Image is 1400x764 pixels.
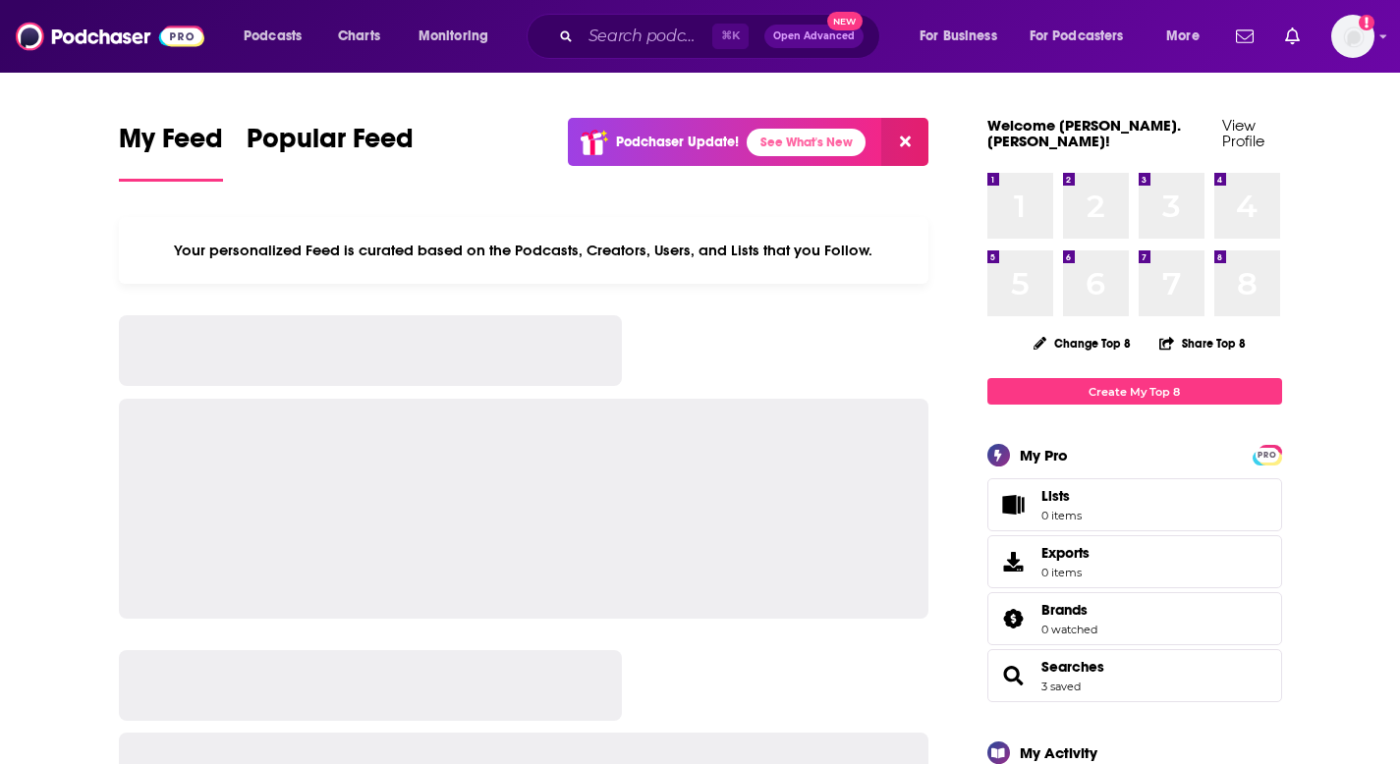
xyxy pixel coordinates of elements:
a: Create My Top 8 [987,378,1282,405]
span: Brands [1041,601,1088,619]
span: Lists [994,491,1034,518]
button: open menu [405,21,514,52]
a: Searches [1041,658,1104,676]
span: Logged in as emily.benjamin [1331,15,1374,58]
a: Show notifications dropdown [1277,20,1308,53]
button: Show profile menu [1331,15,1374,58]
span: Monitoring [419,23,488,50]
svg: Add a profile image [1359,15,1374,30]
span: More [1166,23,1200,50]
a: 0 watched [1041,623,1097,636]
span: Exports [994,548,1034,575]
span: PRO [1256,448,1279,463]
div: My Pro [1020,446,1068,464]
span: Searches [987,649,1282,702]
div: Search podcasts, credits, & more... [545,14,899,59]
img: User Profile [1331,15,1374,58]
p: Podchaser Update! [616,134,739,150]
a: PRO [1256,447,1279,462]
span: Lists [1041,487,1070,505]
div: My Activity [1020,743,1097,762]
a: Brands [1041,601,1097,619]
button: Open AdvancedNew [764,25,864,48]
a: 3 saved [1041,680,1081,693]
a: View Profile [1222,116,1264,150]
a: Brands [994,605,1034,632]
span: ⌘ K [712,24,749,49]
span: For Business [920,23,997,50]
button: open menu [1017,21,1152,52]
img: Podchaser - Follow, Share and Rate Podcasts [16,18,204,55]
button: open menu [906,21,1022,52]
span: For Podcasters [1030,23,1124,50]
span: Lists [1041,487,1082,505]
a: Welcome [PERSON_NAME].[PERSON_NAME]! [987,116,1181,150]
span: Podcasts [244,23,302,50]
button: Share Top 8 [1158,324,1247,362]
span: 0 items [1041,566,1090,579]
span: Exports [1041,544,1090,562]
span: 0 items [1041,509,1082,522]
span: Charts [338,23,380,50]
button: open menu [230,21,327,52]
span: My Feed [119,122,223,167]
span: New [827,12,863,30]
a: Exports [987,535,1282,588]
a: Popular Feed [247,122,414,182]
a: Show notifications dropdown [1228,20,1261,53]
button: open menu [1152,21,1224,52]
span: Popular Feed [247,122,414,167]
a: Searches [994,662,1034,689]
span: Open Advanced [773,31,855,41]
a: Charts [325,21,392,52]
input: Search podcasts, credits, & more... [581,21,712,52]
a: My Feed [119,122,223,182]
a: Lists [987,478,1282,531]
span: Brands [987,592,1282,645]
a: See What's New [747,129,866,156]
div: Your personalized Feed is curated based on the Podcasts, Creators, Users, and Lists that you Follow. [119,217,929,284]
button: Change Top 8 [1022,331,1144,355]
